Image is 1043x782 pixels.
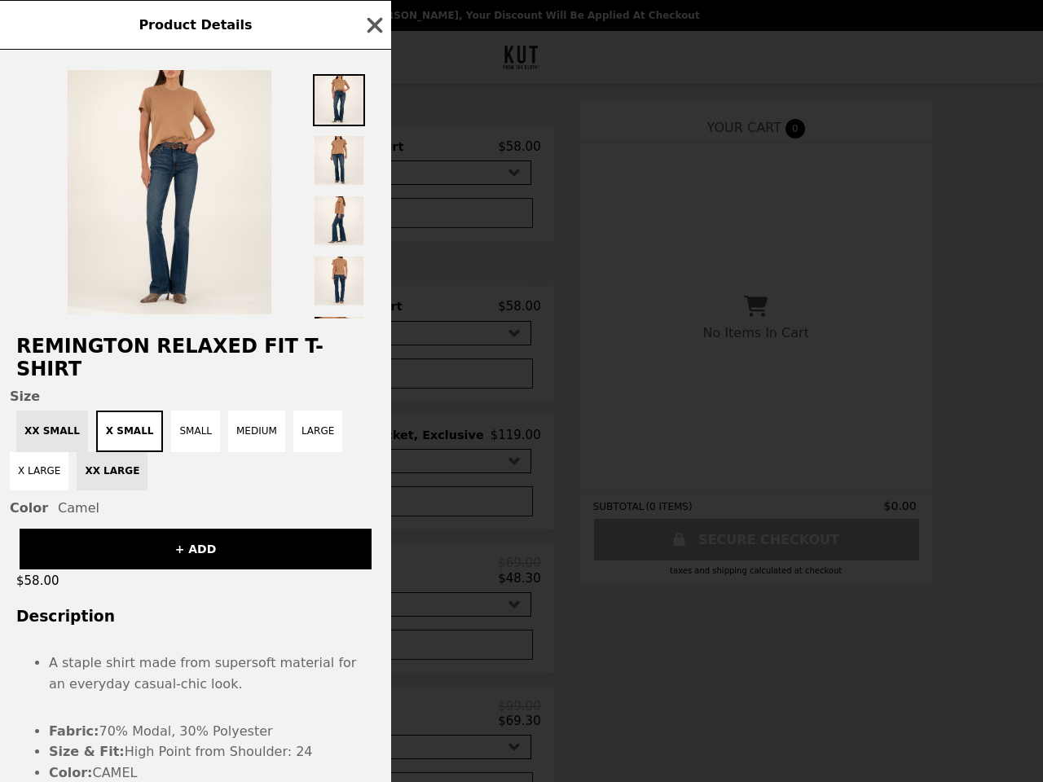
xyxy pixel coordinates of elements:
button: X LARGE [10,452,68,490]
strong: Size & Fit: [49,744,125,759]
img: Thumbnail 5 [313,315,365,367]
button: SMALL [171,411,220,452]
strong: Fabric: [49,723,99,739]
li: High Point from Shoulder: 24 [49,741,375,762]
span: Color [10,500,48,516]
button: LARGE [293,411,342,452]
div: Camel [10,500,381,516]
img: X SMALL / Camel [68,70,271,314]
button: X SMALL [96,411,164,452]
img: Thumbnail 3 [313,195,365,247]
strong: Color: [49,765,93,780]
span: Size [10,389,381,404]
img: Thumbnail 2 [313,134,365,187]
span: Product Details [139,17,252,33]
li: A staple shirt made from supersoft material for an everyday casual-chic look. [49,652,375,694]
img: Thumbnail 4 [313,255,365,307]
li: 70% Modal, 30% Polyester [49,721,375,742]
img: Thumbnail 1 [313,74,365,126]
button: + ADD [20,529,372,569]
button: MEDIUM [228,411,285,452]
